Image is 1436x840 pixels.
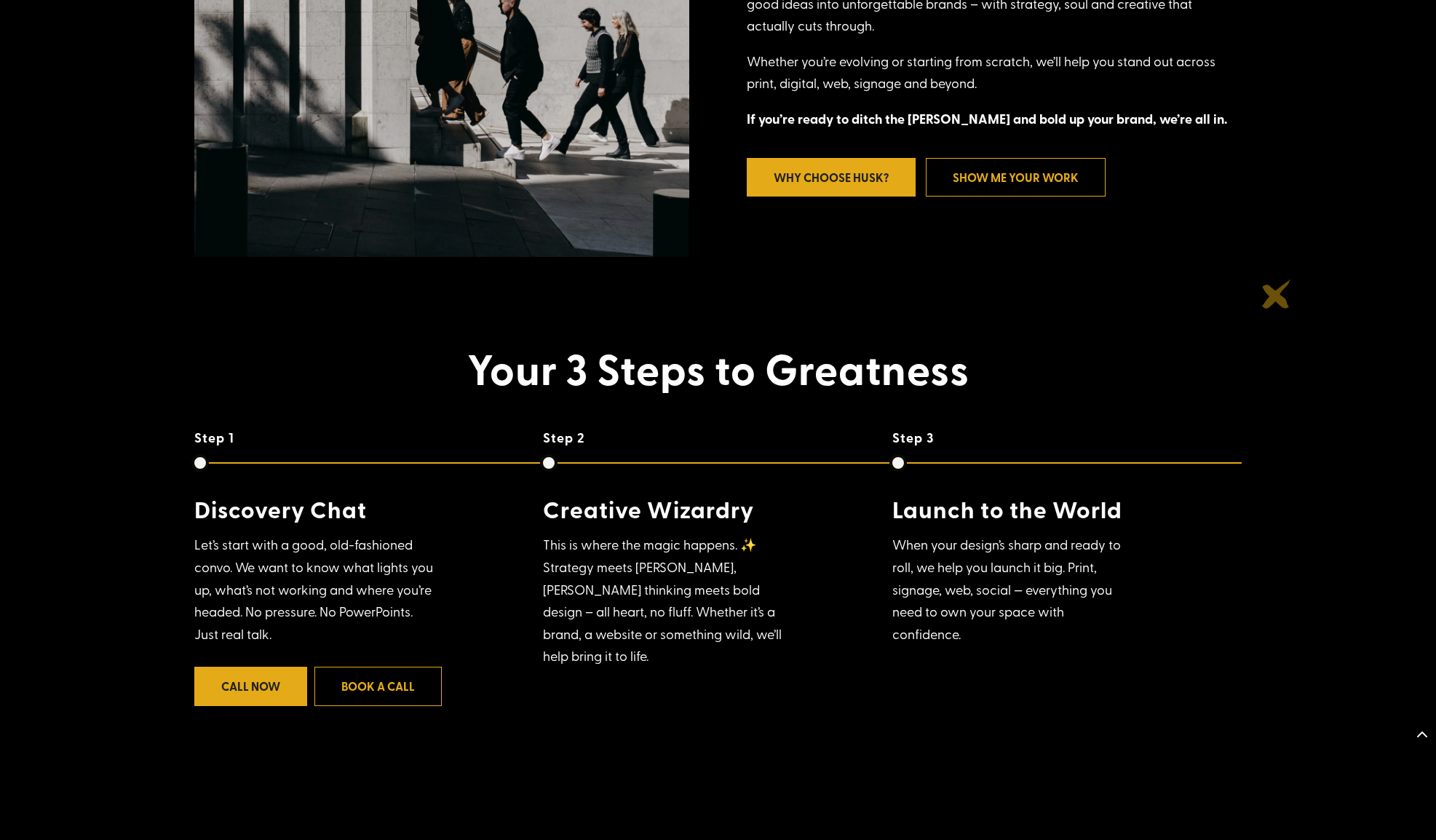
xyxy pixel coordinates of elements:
[747,158,916,197] a: Why Choose Husk?
[194,667,307,705] a: Call Now
[747,50,1242,108] p: Whether you’re evolving or starting from scratch, we’ll help you stand out across print, digital,...
[926,158,1106,197] a: Show Me Your Work
[543,495,892,530] h4: Creative Wizardry
[194,534,435,645] p: Let’s start with a good, old-fashioned convo. We want to know what lights you up, what’s not work...
[892,430,1242,446] h6: Step 3
[892,495,1242,530] h4: Launch to the World
[194,344,1242,402] h2: Your 3 Steps to Greatness
[194,246,689,260] picture: SS_Husk_Team2024-38
[747,109,1227,128] strong: If you’re ready to ditch the [PERSON_NAME] and bold up your brand, we’re all in.
[892,534,1132,645] p: When your design’s sharp and ready to roll, we help you launch it big. Print, signage, web, socia...
[543,430,892,446] h6: Step 2
[314,667,442,705] a: Book a call
[543,534,783,667] p: This is where the magic happens. ✨ Strategy meets [PERSON_NAME], [PERSON_NAME] thinking meets bol...
[194,430,544,446] h6: Step 1
[194,495,544,530] h4: Discovery Chat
